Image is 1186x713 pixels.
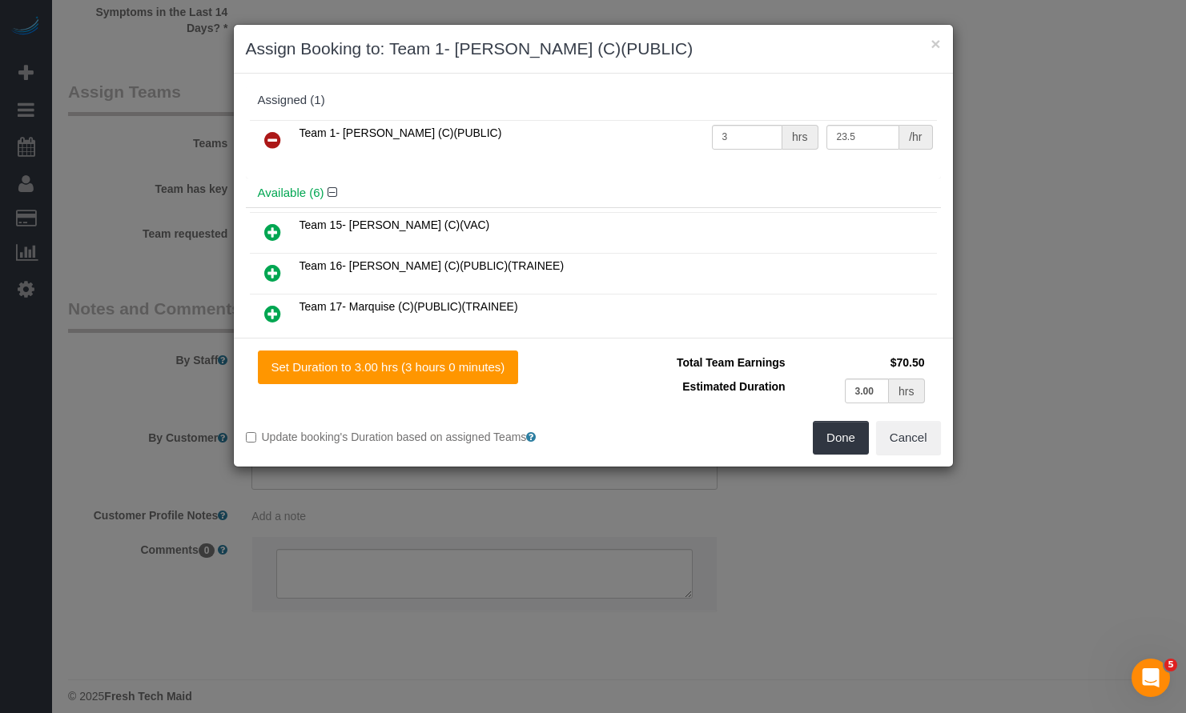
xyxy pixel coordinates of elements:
span: Team 1- [PERSON_NAME] (C)(PUBLIC) [300,126,502,139]
button: Cancel [876,421,941,455]
span: Team 16- [PERSON_NAME] (C)(PUBLIC)(TRAINEE) [300,259,565,272]
div: /hr [899,125,932,150]
button: Done [813,421,869,455]
span: Team 17- Marquise (C)(PUBLIC)(TRAINEE) [300,300,518,313]
input: Update booking's Duration based on assigned Teams [246,432,256,443]
label: Update booking's Duration based on assigned Teams [246,429,581,445]
button: × [931,35,940,52]
button: Set Duration to 3.00 hrs (3 hours 0 minutes) [258,350,519,384]
div: Assigned (1) [258,94,929,107]
span: 5 [1164,659,1177,671]
iframe: Intercom live chat [1132,659,1170,697]
td: Total Team Earnings [605,350,790,375]
div: hrs [889,379,924,403]
h3: Assign Booking to: Team 1- [PERSON_NAME] (C)(PUBLIC) [246,37,941,61]
span: Team 15- [PERSON_NAME] (C)(VAC) [300,218,490,231]
div: hrs [782,125,818,150]
span: Estimated Duration [682,380,785,393]
td: $70.50 [790,350,929,375]
h4: Available (6) [258,186,929,200]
